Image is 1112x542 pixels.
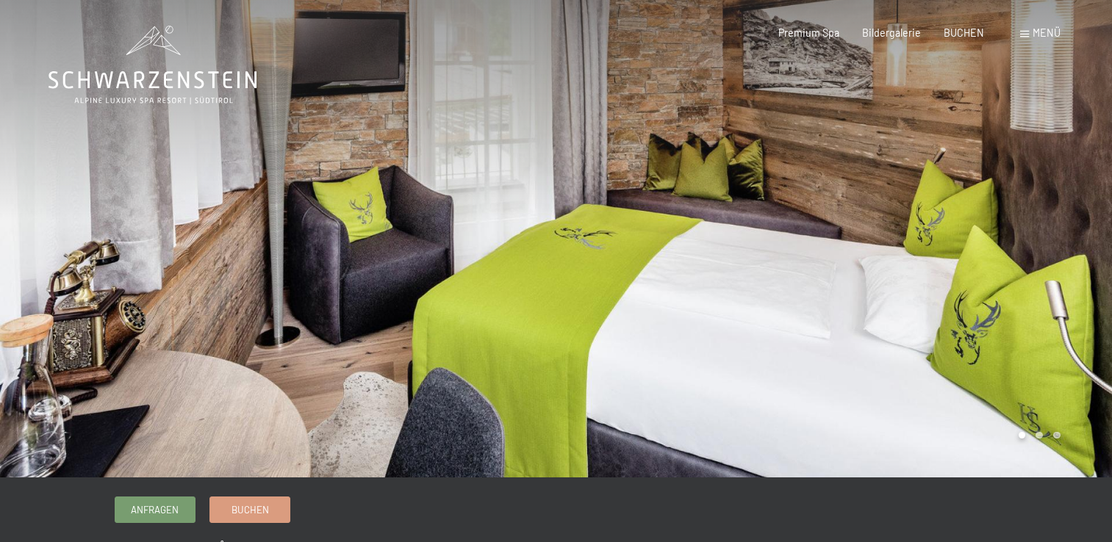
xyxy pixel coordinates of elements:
[232,503,269,516] span: Buchen
[131,503,179,516] span: Anfragen
[210,497,290,521] a: Buchen
[115,497,195,521] a: Anfragen
[1033,26,1061,39] span: Menü
[944,26,984,39] a: BUCHEN
[862,26,921,39] a: Bildergalerie
[778,26,839,39] a: Premium Spa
